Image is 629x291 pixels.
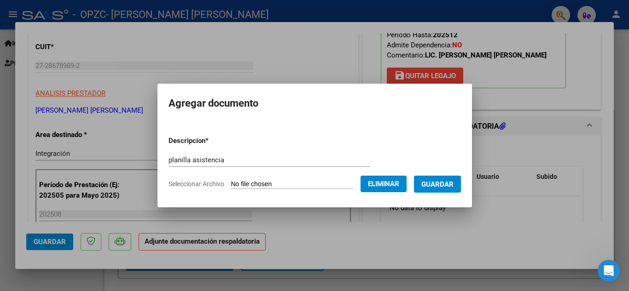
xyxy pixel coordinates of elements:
span: Eliminar [368,180,399,188]
span: Guardar [421,180,454,188]
button: Guardar [414,176,461,193]
iframe: Intercom live chat [598,260,620,282]
span: Seleccionar Archivo [169,180,224,188]
p: Descripcion [169,136,256,146]
button: Eliminar [361,176,407,192]
h2: Agregar documento [169,95,461,112]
